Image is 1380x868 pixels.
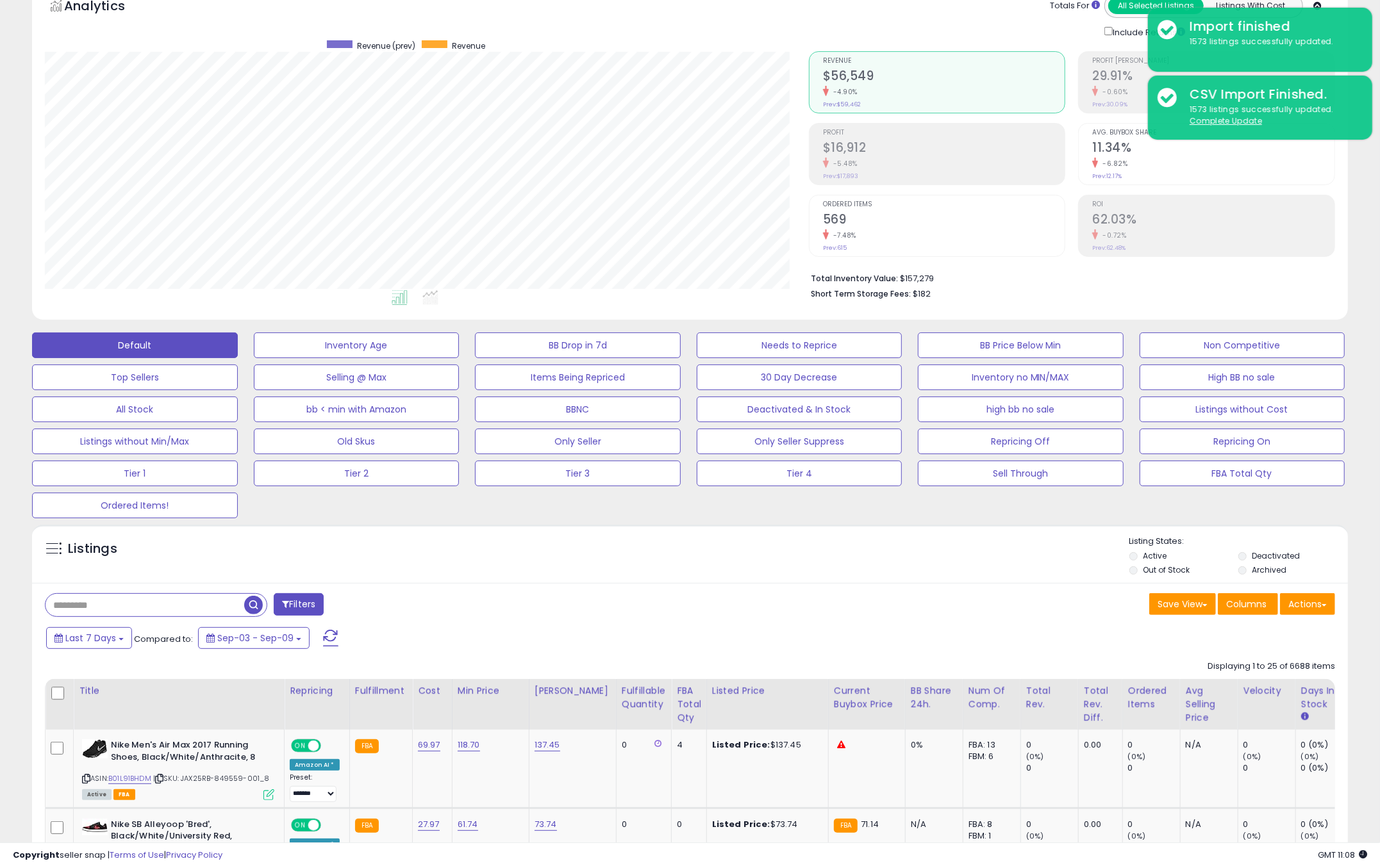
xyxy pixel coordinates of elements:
small: -4.90% [829,87,858,97]
button: Only Seller Suppress [697,429,902,454]
div: Velocity [1243,684,1290,698]
h2: $56,549 [823,69,1065,86]
button: Inventory Age [254,332,460,358]
small: -5.48% [829,159,858,168]
b: Listed Price: [712,739,770,751]
div: 0 [1128,819,1180,830]
div: N/A [1186,739,1228,751]
h2: 29.91% [1092,69,1334,86]
button: Repricing On [1140,429,1345,454]
span: All listings currently available for purchase on Amazon [82,789,112,800]
p: Listing States: [1129,536,1348,548]
small: Prev: 62.48% [1092,244,1126,252]
button: Selling @ Max [254,364,460,390]
button: Columns [1218,593,1278,615]
button: Deactivated & In Stock [697,397,902,422]
span: Avg. Buybox Share [1092,129,1334,136]
div: Min Price [458,684,524,698]
button: BB Price Below Min [918,332,1124,358]
a: B01L91BHDM [108,773,151,784]
a: 69.97 [418,739,440,751]
a: Terms of Use [110,849,164,861]
button: Sell Through [918,461,1124,486]
div: FBA Total Qty [677,684,701,725]
button: Actions [1280,593,1335,615]
a: 137.45 [535,739,560,751]
button: High BB no sale [1140,364,1345,390]
button: BB Drop in 7d [475,332,681,358]
button: Listings without Min/Max [32,429,238,454]
div: 0 [622,739,661,751]
div: seller snap | | [13,849,222,862]
div: 0 [677,819,697,830]
div: 0 (0%) [1301,819,1353,830]
small: FBA [355,819,379,833]
a: 61.74 [458,818,478,831]
small: -0.60% [1098,87,1127,97]
div: CSV Import Finished. [1180,85,1363,104]
div: 0% [911,739,953,751]
button: Last 7 Days [46,627,132,649]
button: Inventory no MIN/MAX [918,364,1124,390]
div: 0 (0%) [1301,762,1353,774]
small: (0%) [1243,751,1261,762]
div: 1573 listings successfully updated. [1180,36,1363,48]
small: (0%) [1026,751,1044,762]
span: ON [292,819,308,830]
button: Filters [274,593,324,616]
small: (0%) [1128,751,1146,762]
div: Listed Price [712,684,823,698]
h2: 569 [823,212,1065,229]
span: Sep-03 - Sep-09 [217,632,294,644]
span: | SKU: JAX25RB-849559-001_8 [153,773,270,783]
div: Total Rev. [1026,684,1073,711]
small: Prev: $59,462 [823,101,861,108]
span: Profit [PERSON_NAME] [1092,58,1334,65]
small: -7.48% [829,231,856,240]
div: 0.00 [1084,739,1113,751]
label: Archived [1252,564,1286,575]
span: Profit [823,129,1065,136]
div: Total Rev. Diff. [1084,684,1117,725]
button: Tier 3 [475,461,681,486]
span: ON [292,741,308,751]
b: Nike Men's Air Max 2017 Running Shoes, Black/White/Anthracite, 8 [111,739,267,766]
a: 27.97 [418,818,440,831]
button: 30 Day Decrease [697,364,902,390]
button: high bb no sale [918,397,1124,422]
div: N/A [911,819,953,830]
label: Deactivated [1252,550,1300,561]
button: Old Skus [254,429,460,454]
button: Tier 4 [697,461,902,486]
div: Preset: [290,773,340,802]
div: 0 [1243,762,1295,774]
button: Top Sellers [32,364,238,390]
button: Save View [1149,593,1216,615]
small: FBA [355,739,379,753]
button: Non Competitive [1140,332,1345,358]
div: 0 [1026,739,1078,751]
div: BB Share 24h. [911,684,958,711]
span: OFF [319,741,340,751]
span: Compared to: [134,633,193,645]
small: Prev: 615 [823,244,847,252]
div: Avg Selling Price [1186,684,1233,725]
b: Listed Price: [712,818,770,830]
div: 0 [1128,739,1180,751]
div: [PERSON_NAME] [535,684,611,698]
a: 73.74 [535,818,557,831]
div: 0 [1026,762,1078,774]
button: Sep-03 - Sep-09 [198,627,310,649]
label: Active [1143,550,1167,561]
small: -6.82% [1098,159,1127,168]
small: -0.72% [1098,231,1126,240]
button: Items Being Repriced [475,364,681,390]
div: 0.00 [1084,819,1113,830]
div: 4 [677,739,697,751]
div: N/A [1186,819,1228,830]
small: Prev: 12.17% [1092,172,1122,180]
div: $137.45 [712,739,819,751]
div: Cost [418,684,447,698]
span: Last 7 Days [65,632,116,644]
span: Columns [1226,598,1267,610]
